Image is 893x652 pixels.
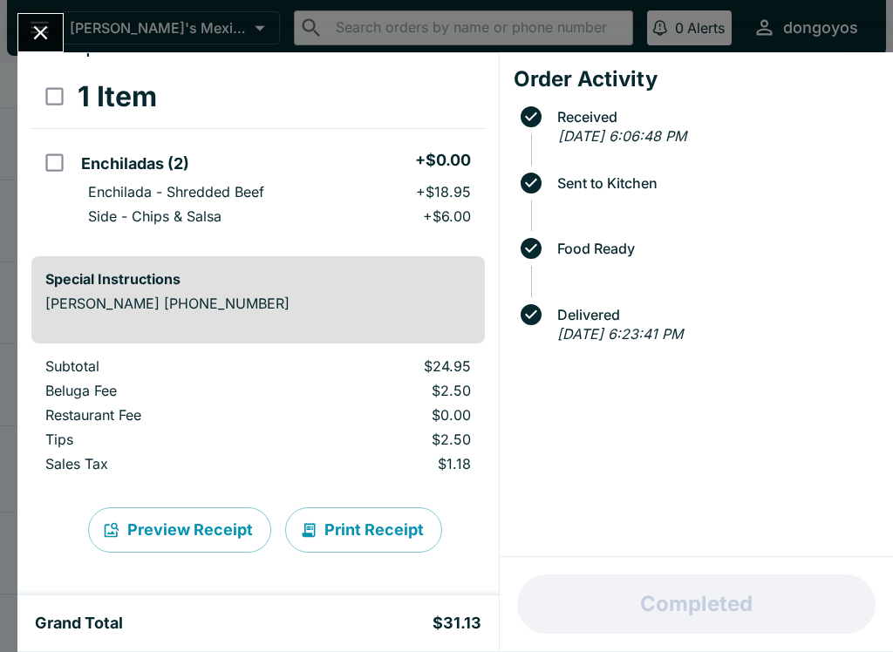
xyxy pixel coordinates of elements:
span: Food Ready [549,241,879,256]
span: Delivered [549,307,879,323]
table: orders table [31,65,485,242]
h5: Grand Total [35,613,123,634]
button: Close [18,14,63,51]
h4: Order Activity [514,66,879,92]
p: Subtotal [45,357,273,375]
p: + $6.00 [423,207,471,225]
p: $24.95 [301,357,471,375]
p: Enchilada - Shredded Beef [88,183,264,200]
p: Sales Tax [45,455,273,472]
p: [PERSON_NAME] [PHONE_NUMBER] [45,295,471,312]
em: [DATE] 6:23:41 PM [557,325,683,343]
span: Received [549,109,879,125]
p: $2.50 [301,382,471,399]
h5: $31.13 [433,613,481,634]
button: Preview Receipt [88,507,271,553]
h6: Special Instructions [45,270,471,288]
span: Sent to Kitchen [549,175,879,191]
p: Restaurant Fee [45,406,273,424]
table: orders table [31,357,485,479]
h3: 1 Item [78,79,157,114]
h5: Enchiladas (2) [81,153,189,174]
p: Tips [45,431,273,448]
p: $2.50 [301,431,471,448]
p: Side - Chips & Salsa [88,207,222,225]
em: [DATE] 6:06:48 PM [558,127,686,145]
p: Beluga Fee [45,382,273,399]
p: $1.18 [301,455,471,472]
p: $0.00 [301,406,471,424]
button: Print Receipt [285,507,442,553]
p: + $18.95 [416,183,471,200]
h5: + $0.00 [415,150,471,171]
